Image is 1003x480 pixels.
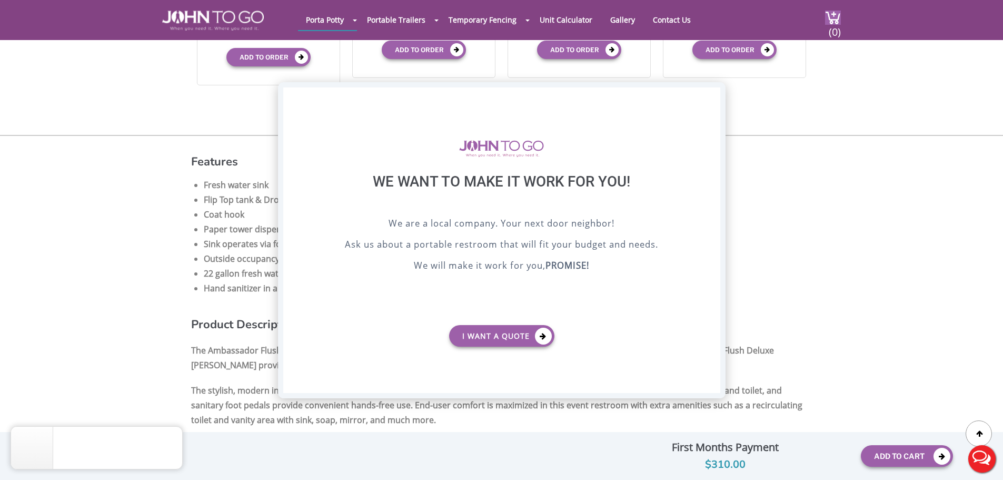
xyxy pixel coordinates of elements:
[703,87,720,105] div: X
[545,259,589,271] b: PROMISE!
[449,325,554,347] a: I want a Quote
[310,173,694,217] div: We want to make it work for you!
[961,438,1003,480] button: Live Chat
[310,238,694,253] p: Ask us about a portable restroom that will fit your budget and needs.
[310,259,694,275] p: We will make it work for you,
[310,217,694,232] p: We are a local company. Your next door neighbor!
[459,140,544,157] img: logo of viptogo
